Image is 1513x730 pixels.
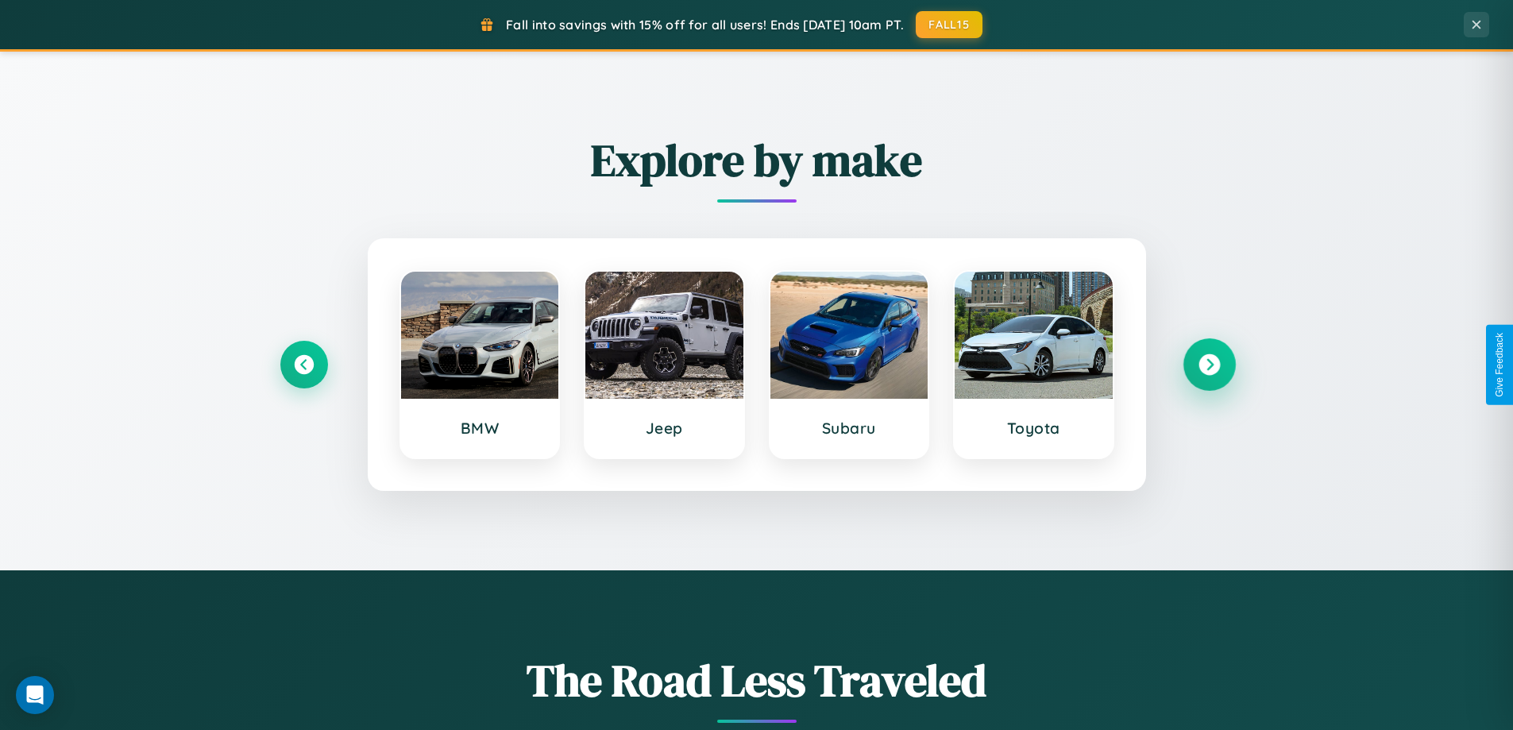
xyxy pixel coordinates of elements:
h3: Toyota [971,419,1097,438]
h3: Subaru [786,419,913,438]
h3: Jeep [601,419,728,438]
h3: BMW [417,419,543,438]
button: FALL15 [916,11,982,38]
h2: Explore by make [280,129,1233,191]
div: Give Feedback [1494,333,1505,397]
div: Open Intercom Messenger [16,676,54,714]
span: Fall into savings with 15% off for all users! Ends [DATE] 10am PT. [506,17,904,33]
h1: The Road Less Traveled [280,650,1233,711]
